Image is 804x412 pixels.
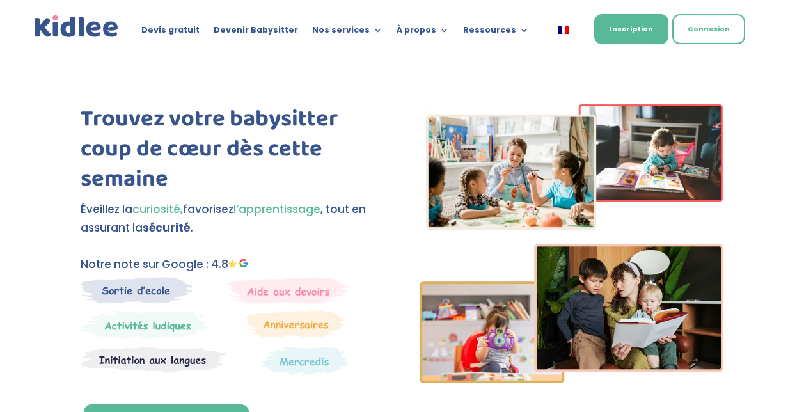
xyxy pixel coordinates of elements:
span: curiosité, [132,202,183,217]
img: logo_kidlee_bleu [32,13,121,40]
a: Ressources [463,26,529,40]
a: Connexion [672,14,745,44]
h1: Trouvez votre babysitter coup de cœur dès cette semaine [81,104,384,200]
picture: Imgs-2 [420,372,723,387]
img: Thematique [262,346,348,376]
p: Éveillez la favorisez , tout en assurant la [81,200,384,237]
img: Atelier thematique [81,346,226,373]
a: Inscription [594,14,668,44]
a: Devenir Babysitter [214,26,298,40]
img: Sortie decole [81,277,193,303]
a: Nos services [312,26,382,40]
p: Notre note sur Google : 4.8 [81,255,384,274]
img: weekends [228,277,349,304]
img: Français [558,26,569,34]
a: À propos [397,26,449,40]
a: Devis gratuit [141,26,200,40]
img: Mercredi [81,310,207,340]
img: Anniversaire [246,310,345,337]
span: l’apprentissage [233,202,320,217]
strong: sécurité. [143,220,193,235]
a: Kidlee Logo [32,13,121,40]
